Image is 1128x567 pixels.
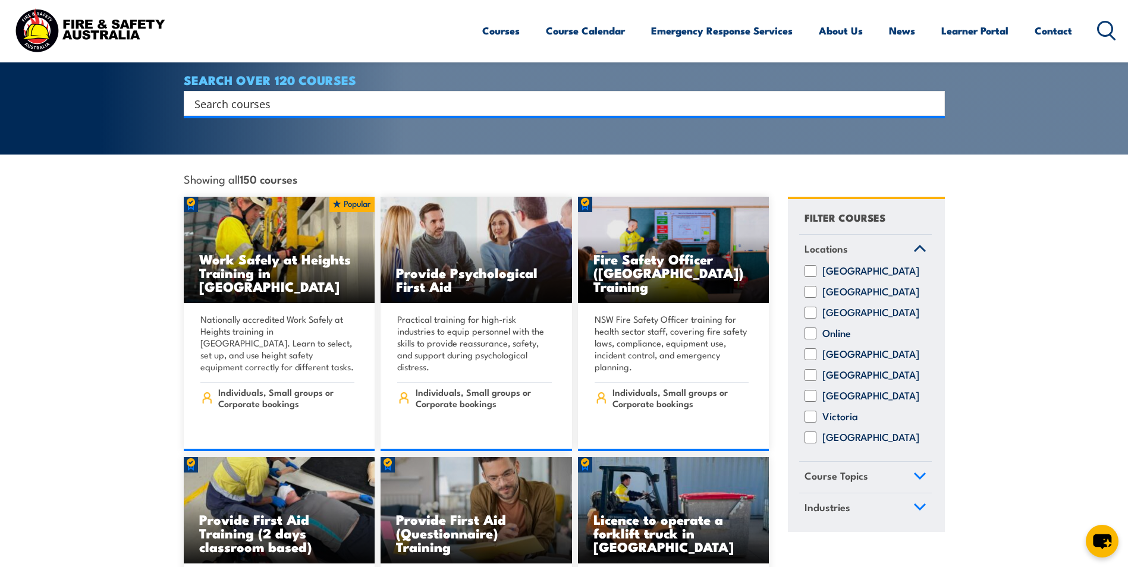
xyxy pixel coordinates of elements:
[197,95,921,112] form: Search form
[381,457,572,564] a: Provide First Aid (Questionnaire) Training
[799,493,932,524] a: Industries
[381,197,572,304] img: Mental Health First Aid Training Course from Fire & Safety Australia
[184,172,297,185] span: Showing all
[397,313,552,373] p: Practical training for high-risk industries to equip personnel with the skills to provide reassur...
[578,197,769,304] img: Fire Safety Advisor
[593,512,754,553] h3: Licence to operate a forklift truck in [GEOGRAPHIC_DATA]
[822,411,858,423] label: Victoria
[578,457,769,564] img: Licence to operate a forklift truck Training
[194,94,919,112] input: Search input
[184,197,375,304] img: Work Safely at Heights Training (1)
[822,348,919,360] label: [GEOGRAPHIC_DATA]
[578,457,769,564] a: Licence to operate a forklift truck in [GEOGRAPHIC_DATA]
[381,457,572,564] img: Mental Health First Aid Refresher Training (Standard) (1)
[416,386,552,409] span: Individuals, Small groups or Corporate bookings
[889,15,915,46] a: News
[546,15,625,46] a: Course Calendar
[184,73,945,86] h4: SEARCH OVER 120 COURSES
[184,197,375,304] a: Work Safely at Heights Training in [GEOGRAPHIC_DATA]
[822,369,919,381] label: [GEOGRAPHIC_DATA]
[822,390,919,402] label: [GEOGRAPHIC_DATA]
[218,386,354,409] span: Individuals, Small groups or Corporate bookings
[578,197,769,304] a: Fire Safety Officer ([GEOGRAPHIC_DATA]) Training
[396,512,557,553] h3: Provide First Aid (Questionnaire) Training
[822,307,919,319] label: [GEOGRAPHIC_DATA]
[612,386,749,409] span: Individuals, Small groups or Corporate bookings
[595,313,749,373] p: NSW Fire Safety Officer training for health sector staff, covering fire safety laws, compliance, ...
[822,286,919,298] label: [GEOGRAPHIC_DATA]
[924,95,941,112] button: Search magnifier button
[822,327,851,339] label: Online
[805,209,885,225] h4: FILTER COURSES
[1035,15,1072,46] a: Contact
[822,431,919,443] label: [GEOGRAPHIC_DATA]
[200,313,355,373] p: Nationally accredited Work Safely at Heights training in [GEOGRAPHIC_DATA]. Learn to select, set ...
[199,512,360,553] h3: Provide First Aid Training (2 days classroom based)
[593,252,754,293] h3: Fire Safety Officer ([GEOGRAPHIC_DATA]) Training
[1086,525,1118,557] button: chat-button
[381,197,572,304] a: Provide Psychological First Aid
[822,265,919,277] label: [GEOGRAPHIC_DATA]
[805,499,850,515] span: Industries
[805,241,848,257] span: Locations
[805,468,868,484] span: Course Topics
[651,15,793,46] a: Emergency Response Services
[184,457,375,564] a: Provide First Aid Training (2 days classroom based)
[799,462,932,493] a: Course Topics
[184,457,375,564] img: Provide First Aid (Blended Learning)
[199,252,360,293] h3: Work Safely at Heights Training in [GEOGRAPHIC_DATA]
[799,235,932,266] a: Locations
[240,171,297,187] strong: 150 courses
[941,15,1008,46] a: Learner Portal
[396,266,557,293] h3: Provide Psychological First Aid
[819,15,863,46] a: About Us
[482,15,520,46] a: Courses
